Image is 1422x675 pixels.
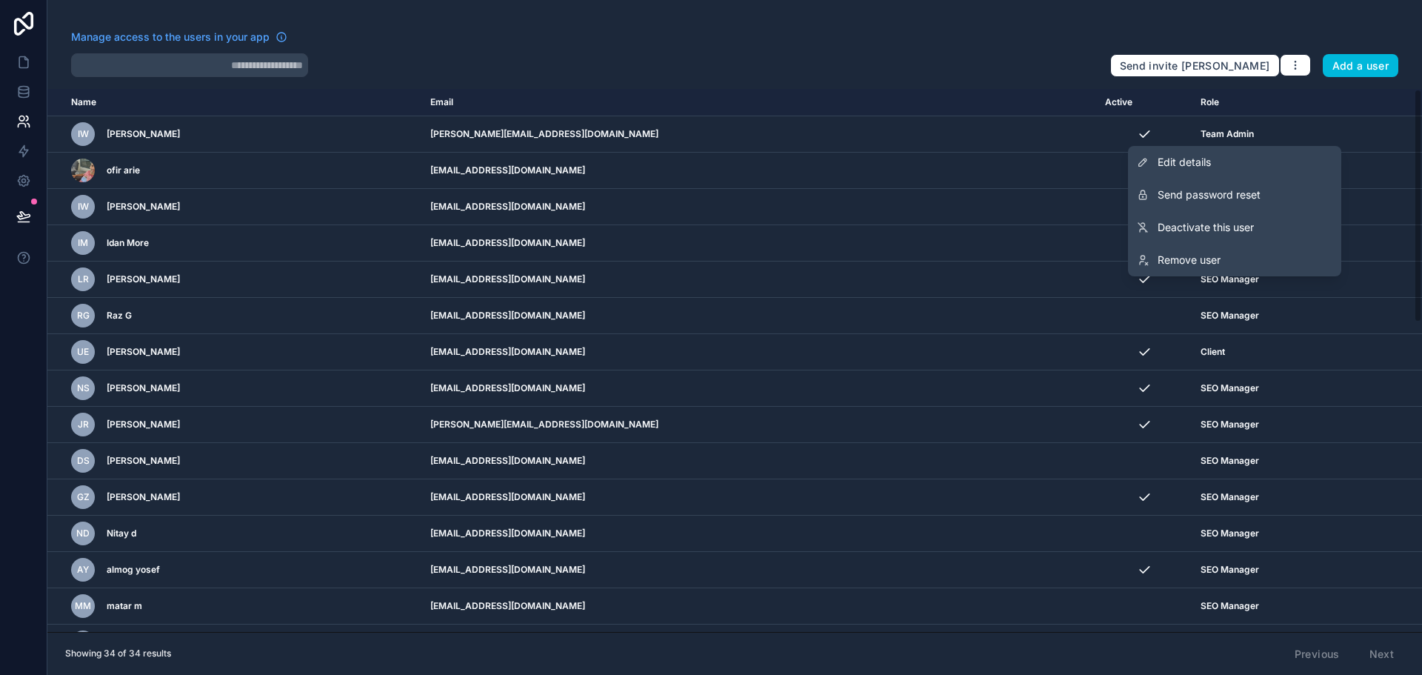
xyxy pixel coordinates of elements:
[77,382,90,394] span: nS
[1158,187,1261,202] span: Send password reset
[1201,600,1259,612] span: SEO Manager
[71,30,287,44] a: Manage access to the users in your app
[1110,54,1280,78] button: Send invite [PERSON_NAME]
[1096,89,1192,116] th: Active
[71,30,270,44] span: Manage access to the users in your app
[107,201,180,213] span: [PERSON_NAME]
[421,189,1096,225] td: [EMAIL_ADDRESS][DOMAIN_NAME]
[1201,310,1259,322] span: SEO Manager
[421,89,1096,116] th: Email
[1201,128,1254,140] span: Team Admin
[1128,244,1341,276] a: Remove user
[421,516,1096,552] td: [EMAIL_ADDRESS][DOMAIN_NAME]
[1201,419,1259,430] span: SEO Manager
[78,237,88,249] span: IM
[421,443,1096,479] td: [EMAIL_ADDRESS][DOMAIN_NAME]
[1158,253,1221,267] span: Remove user
[107,128,180,140] span: [PERSON_NAME]
[421,370,1096,407] td: [EMAIL_ADDRESS][DOMAIN_NAME]
[1128,179,1341,211] button: Send password reset
[78,201,89,213] span: iw
[107,491,180,503] span: [PERSON_NAME]
[78,419,89,430] span: JR
[421,262,1096,298] td: [EMAIL_ADDRESS][DOMAIN_NAME]
[107,455,180,467] span: [PERSON_NAME]
[77,455,90,467] span: DS
[107,346,180,358] span: [PERSON_NAME]
[1201,528,1259,539] span: SEO Manager
[107,310,132,322] span: Raz G
[78,273,89,285] span: lr
[77,310,90,322] span: RG
[421,588,1096,625] td: [EMAIL_ADDRESS][DOMAIN_NAME]
[1158,155,1211,170] span: Edit details
[65,648,171,659] span: Showing 34 of 34 results
[421,625,1096,661] td: [EMAIL_ADDRESS][DOMAIN_NAME]
[1201,382,1259,394] span: SEO Manager
[421,552,1096,588] td: [EMAIL_ADDRESS][DOMAIN_NAME]
[75,600,91,612] span: mm
[1192,89,1353,116] th: Role
[107,273,180,285] span: [PERSON_NAME]
[1201,455,1259,467] span: SEO Manager
[1201,273,1259,285] span: SEO Manager
[421,298,1096,334] td: [EMAIL_ADDRESS][DOMAIN_NAME]
[107,164,140,176] span: ofir arie
[1323,54,1399,78] button: Add a user
[47,89,421,116] th: Name
[1201,491,1259,503] span: SEO Manager
[107,237,149,249] span: Idan More
[107,600,142,612] span: matar m
[421,407,1096,443] td: [PERSON_NAME][EMAIL_ADDRESS][DOMAIN_NAME]
[76,528,90,539] span: Nd
[1158,220,1254,235] span: Deactivate this user
[107,564,160,576] span: almog yosef
[77,346,89,358] span: ue
[107,419,180,430] span: [PERSON_NAME]
[421,153,1096,189] td: [EMAIL_ADDRESS][DOMAIN_NAME]
[421,334,1096,370] td: [EMAIL_ADDRESS][DOMAIN_NAME]
[1201,346,1225,358] span: Client
[78,128,89,140] span: iw
[107,382,180,394] span: [PERSON_NAME]
[421,116,1096,153] td: [PERSON_NAME][EMAIL_ADDRESS][DOMAIN_NAME]
[47,89,1422,632] div: scrollable content
[1128,211,1341,244] a: Deactivate this user
[1201,564,1259,576] span: SEO Manager
[421,479,1096,516] td: [EMAIL_ADDRESS][DOMAIN_NAME]
[77,491,90,503] span: GZ
[421,225,1096,262] td: [EMAIL_ADDRESS][DOMAIN_NAME]
[107,528,136,539] span: Nitay d
[1128,146,1341,179] a: Edit details
[77,564,89,576] span: ay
